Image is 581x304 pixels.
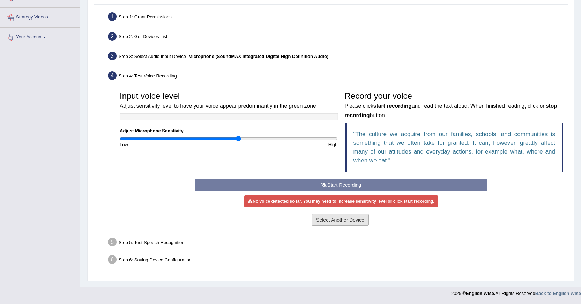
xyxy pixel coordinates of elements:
strong: English Wise. [466,291,495,296]
div: Step 2: Get Devices List [105,30,571,45]
div: Step 6: Saving Device Configuration [105,253,571,268]
div: Step 5: Test Speech Recognition [105,236,571,251]
h3: Record your voice [345,91,563,119]
q: The culture we acquire from our families, schools, and communities is something that we often tak... [353,131,556,164]
div: 2025 © All Rights Reserved [451,287,581,297]
label: Adjust Microphone Senstivity [120,127,184,134]
div: High [229,141,341,148]
h3: Input voice level [120,91,338,110]
div: Low [116,141,229,148]
div: No voice detected so far. You may need to increase sensitivity level or click start recording. [244,195,438,207]
span: – [186,54,328,59]
a: Back to English Wise [535,291,581,296]
small: Adjust sensitivity level to have your voice appear predominantly in the green zone [120,103,316,109]
small: Please click and read the text aloud. When finished reading, click on button. [345,103,557,118]
div: Step 4: Test Voice Recording [105,69,571,84]
div: Step 3: Select Audio Input Device [105,50,571,65]
a: Your Account [0,28,80,45]
button: Select Another Device [312,214,369,226]
div: Step 1: Grant Permissions [105,10,571,25]
b: start recording [373,103,412,109]
b: Microphone (SoundMAX Integrated Digital High Definition Audio) [188,54,328,59]
b: stop recording [345,103,557,118]
a: Strategy Videos [0,8,80,25]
